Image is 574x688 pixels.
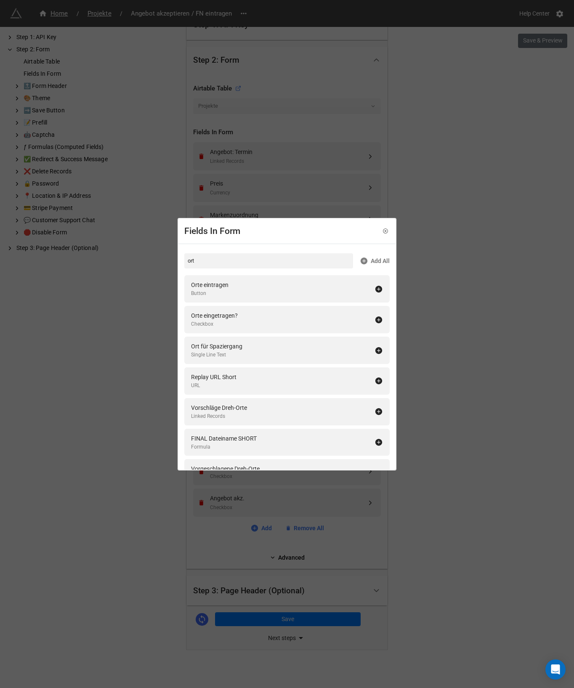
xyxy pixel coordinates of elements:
[545,659,566,680] div: Open Intercom Messenger
[184,253,353,268] input: Search...
[191,280,229,290] div: Orte eintragen
[191,403,247,412] div: Vorschläge Dreh-Orte
[191,372,237,382] div: Replay URL Short
[191,382,237,390] div: URL
[191,311,238,320] div: Orte eingetragen?
[191,412,247,420] div: Linked Records
[191,464,260,473] div: Vorgeschlagene Dreh-Orte
[191,443,257,451] div: Formula
[191,320,238,328] div: Checkbox
[191,351,242,359] div: Single Line Text
[191,434,257,443] div: FINAL Dateiname SHORT
[184,225,240,238] div: Fields In Form
[191,342,242,351] div: Ort für Spaziergang
[191,290,229,298] div: Button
